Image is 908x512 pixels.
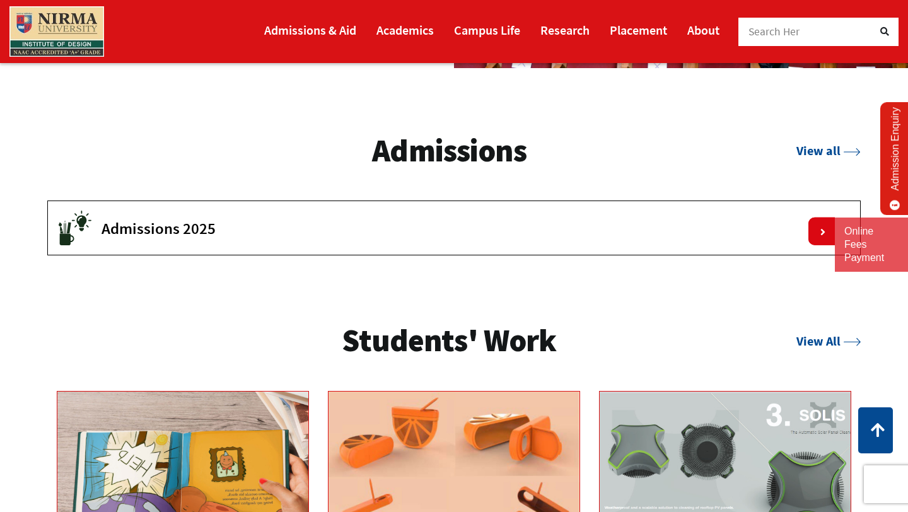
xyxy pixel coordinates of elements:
[102,219,841,238] span: Admissions 2025
[372,131,527,171] h3: Admissions
[540,17,590,43] a: Research
[9,6,104,57] img: main_logo
[264,17,356,43] a: Admissions & Aid
[48,201,860,255] button: Admissions 2025
[748,25,800,38] span: Search Her
[796,333,861,349] a: View All
[342,321,556,361] h3: Students' Work
[454,17,520,43] a: Campus Life
[376,17,434,43] a: Academics
[687,17,719,43] a: About
[610,17,667,43] a: Placement
[844,225,899,264] a: Online Fees Payment
[796,143,861,158] a: View all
